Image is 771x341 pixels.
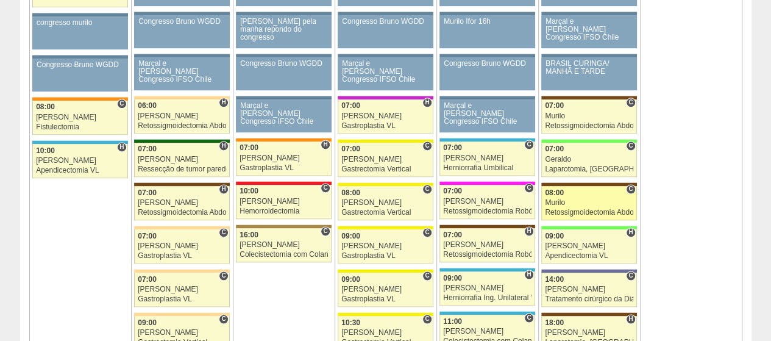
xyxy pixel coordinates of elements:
div: [PERSON_NAME] [138,156,226,163]
div: Marçal e [PERSON_NAME] Congresso IFSO Chile [444,102,531,126]
div: Key: Neomater [439,311,535,315]
div: Congresso Bruno WGDD [444,60,531,68]
div: Key: Oswaldo Cruz Paulista [236,224,331,228]
span: 06:00 [138,101,157,110]
div: Key: Aviso [236,96,331,99]
div: Gastroplastia VL [138,295,226,303]
div: Key: Neomater [439,138,535,142]
div: Congresso Bruno WGDD [342,18,429,26]
div: [PERSON_NAME] [443,241,531,249]
span: 10:00 [36,146,55,155]
div: Congresso Bruno WGDD [138,18,226,26]
span: Hospital [626,228,635,237]
a: C 08:00 Murilo Retossigmoidectomia Abdominal VL [541,186,636,220]
div: Key: Aviso [236,54,331,57]
div: [PERSON_NAME] [36,157,124,165]
span: Consultório [117,99,126,109]
div: Key: Aviso [32,55,127,59]
a: Congresso Bruno WGDD [134,15,229,48]
span: 07:00 [341,101,360,110]
a: H 10:00 [PERSON_NAME] Apendicectomia VL [32,144,127,178]
span: Hospital [524,226,533,236]
div: Key: Bartira [134,312,229,316]
span: 10:30 [341,318,360,327]
div: Key: Aviso [541,54,636,57]
span: 09:00 [341,275,360,284]
a: Congresso Bruno WGDD [32,59,127,92]
div: Key: Santa Joana [541,312,636,316]
span: 07:00 [443,231,462,239]
div: [PERSON_NAME] [138,285,226,293]
div: Gastroplastia VL [341,122,430,130]
div: Key: Pro Matre [439,181,535,185]
div: [PERSON_NAME] [443,154,531,162]
span: 07:00 [545,101,564,110]
div: Key: Neomater [439,268,535,271]
span: 10:00 [240,187,258,195]
div: [PERSON_NAME] [138,112,226,120]
div: Key: Santa Maria [134,139,229,143]
a: C 07:00 Geraldo Laparotomia, [GEOGRAPHIC_DATA], Drenagem, Bridas VL [541,143,636,177]
div: Gastroplastia VL [240,164,328,172]
div: Key: Santa Rita [338,226,433,229]
span: Consultório [219,314,228,324]
span: 07:00 [443,143,462,152]
div: Apendicectomia VL [545,252,633,260]
span: Consultório [524,183,533,193]
div: Gastroplastia VL [341,252,430,260]
a: Murilo Ifor 16h [439,15,535,48]
div: Key: Assunção [236,181,331,185]
div: Hemorroidectomia [240,207,328,215]
div: Gastroplastia VL [138,252,226,260]
div: Key: Santa Rita [338,182,433,186]
span: Consultório [626,141,635,151]
div: [PERSON_NAME] [341,242,430,250]
div: Marçal e [PERSON_NAME] Congresso IFSO Chile [240,102,327,126]
a: C 14:00 [PERSON_NAME] Tratamento cirúrgico da Diástase do reto abdomem [541,273,636,307]
a: C 07:00 [PERSON_NAME] Herniorrafia Umbilical [439,142,535,176]
div: [PERSON_NAME] pela manha repondo do congresso [240,18,327,42]
div: Key: Aviso [134,12,229,15]
div: Murilo Ifor 16h [444,18,531,26]
span: 07:00 [545,145,564,153]
span: 16:00 [240,231,258,239]
div: Retossigmoidectomia Abdominal VL [545,122,633,130]
div: Retossigmoidectomia Abdominal VL [138,209,226,217]
div: Retossigmoidectomia Robótica [443,251,531,259]
a: C 07:00 [PERSON_NAME] Gastrectomia Vertical [338,143,433,177]
span: 08:00 [341,188,360,197]
div: Congresso Bruno WGDD [240,60,327,68]
span: Consultório [626,98,635,107]
div: Key: Aviso [338,12,433,15]
span: 14:00 [545,275,564,284]
span: Consultório [219,228,228,237]
div: [PERSON_NAME] [545,329,633,337]
span: Hospital [626,314,635,324]
span: 08:00 [545,188,564,197]
div: Key: Santa Joana [541,96,636,99]
div: [PERSON_NAME] [545,242,633,250]
div: Key: Maria Braido [338,96,433,99]
a: C 16:00 [PERSON_NAME] Colecistectomia com Colangiografia VL [236,228,331,262]
div: Key: Santa Rita [338,269,433,273]
a: C 09:00 [PERSON_NAME] Gastroplastia VL [338,273,433,307]
span: Consultório [422,228,432,237]
span: Consultório [626,184,635,194]
a: Marçal e [PERSON_NAME] Congresso IFSO Chile [439,99,535,132]
div: [PERSON_NAME] [341,112,430,120]
div: Key: Santa Joana [439,224,535,228]
a: H 07:00 [PERSON_NAME] Gastroplastia VL [236,142,331,176]
div: Retossigmoidectomia Abdominal VL [545,209,633,217]
span: Hospital [524,270,533,279]
span: Hospital [117,142,126,152]
div: Colecistectomia com Colangiografia VL [240,251,328,259]
a: [PERSON_NAME] pela manha repondo do congresso [236,15,331,48]
div: Key: Aviso [32,13,127,16]
span: Hospital [219,141,228,151]
div: [PERSON_NAME] [138,199,226,207]
div: Key: Bartira [134,269,229,273]
span: Hospital [219,98,228,107]
div: [PERSON_NAME] [341,199,430,207]
a: H 09:00 [PERSON_NAME] Herniorrafia Ing. Unilateral VL [439,271,535,306]
a: Congresso Bruno WGDD [439,57,535,90]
